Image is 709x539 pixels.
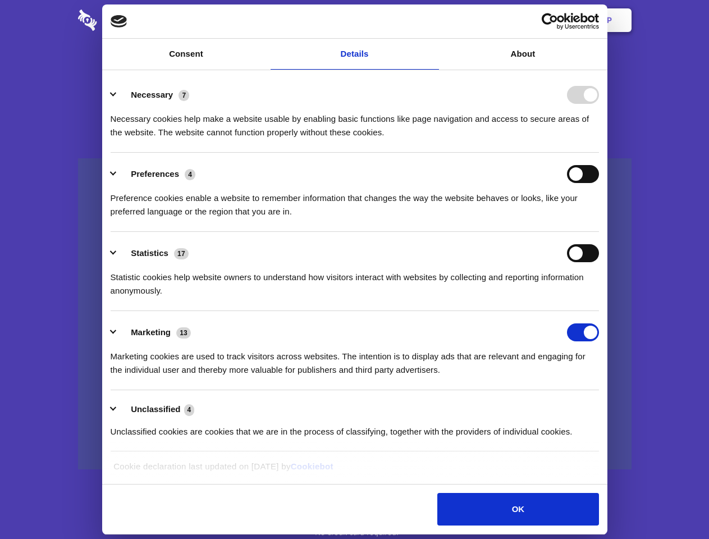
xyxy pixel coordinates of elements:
a: Pricing [330,3,378,38]
iframe: Drift Widget Chat Controller [653,483,696,526]
h4: Auto-redaction of sensitive data, encrypted data sharing and self-destructing private chats. Shar... [78,102,632,139]
a: About [439,39,607,70]
label: Necessary [131,90,173,99]
img: logo-wordmark-white-trans-d4663122ce5f474addd5e946df7df03e33cb6a1c49d2221995e7729f52c070b2.svg [78,10,174,31]
label: Statistics [131,248,168,258]
span: 13 [176,327,191,339]
span: 4 [185,169,195,180]
div: Cookie declaration last updated on [DATE] by [105,460,604,482]
h1: Eliminate Slack Data Loss. [78,51,632,91]
a: Login [509,3,558,38]
button: Necessary (7) [111,86,196,104]
a: Consent [102,39,271,70]
div: Unclassified cookies are cookies that we are in the process of classifying, together with the pro... [111,417,599,438]
span: 17 [174,248,189,259]
label: Marketing [131,327,171,337]
div: Necessary cookies help make a website usable by enabling basic functions like page navigation and... [111,104,599,139]
a: Wistia video thumbnail [78,158,632,470]
button: Marketing (13) [111,323,198,341]
span: 7 [179,90,189,101]
button: Statistics (17) [111,244,196,262]
div: Marketing cookies are used to track visitors across websites. The intention is to display ads tha... [111,341,599,377]
img: logo [111,15,127,28]
label: Preferences [131,169,179,179]
a: Cookiebot [291,462,333,471]
button: Preferences (4) [111,165,203,183]
span: 4 [184,404,195,415]
div: Preference cookies enable a website to remember information that changes the way the website beha... [111,183,599,218]
button: Unclassified (4) [111,403,202,417]
a: Contact [455,3,507,38]
a: Details [271,39,439,70]
button: OK [437,493,598,526]
div: Statistic cookies help website owners to understand how visitors interact with websites by collec... [111,262,599,298]
a: Usercentrics Cookiebot - opens in a new window [501,13,599,30]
